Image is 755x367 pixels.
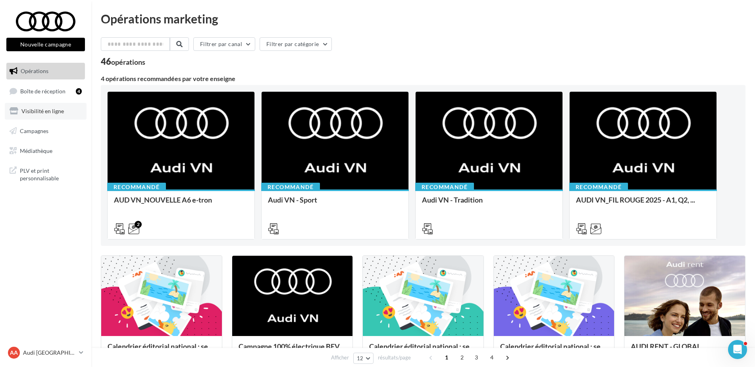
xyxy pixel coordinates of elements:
[5,143,87,159] a: Médiathèque
[20,127,48,134] span: Campagnes
[114,195,212,204] span: AUD VN_NOUVELLE A6 e-tron
[422,195,483,204] span: Audi VN - Tradition
[378,354,411,361] span: résultats/page
[5,83,87,100] a: Boîte de réception4
[111,58,145,66] div: opérations
[5,63,87,79] a: Opérations
[5,103,87,120] a: Visibilité en ligne
[268,195,317,204] span: Audi VN - Sport
[631,342,701,351] span: AUDI RENT - GLOBAL
[6,38,85,51] button: Nouvelle campagne
[101,75,745,82] div: 4 opérations recommandées par votre enseigne
[101,57,145,66] div: 46
[21,68,48,74] span: Opérations
[20,165,82,182] span: PLV et print personnalisable
[728,340,747,359] iframe: Intercom live chat
[353,353,374,364] button: 12
[21,108,64,114] span: Visibilité en ligne
[76,88,82,95] div: 4
[5,162,87,185] a: PLV et print personnalisable
[415,183,474,191] div: Recommandé
[261,183,320,191] div: Recommandé
[260,37,332,51] button: Filtrer par catégorie
[576,195,695,204] span: AUDI VN_FIL ROUGE 2025 - A1, Q2, ...
[5,123,87,139] a: Campagnes
[108,342,213,351] span: Calendrier éditorial national : se...
[331,354,349,361] span: Afficher
[23,349,76,357] p: Audi [GEOGRAPHIC_DATA]
[500,342,605,351] span: Calendrier éditorial national : se...
[135,221,142,228] div: 2
[357,355,364,361] span: 12
[6,345,85,360] a: AA Audi [GEOGRAPHIC_DATA]
[369,342,474,351] span: Calendrier éditorial national : se...
[101,13,745,25] div: Opérations marketing
[10,349,18,357] span: AA
[193,37,255,51] button: Filtrer par canal
[470,351,483,364] span: 3
[485,351,498,364] span: 4
[107,183,166,191] div: Recommandé
[456,351,468,364] span: 2
[20,147,52,154] span: Médiathèque
[20,87,65,94] span: Boîte de réception
[569,183,628,191] div: Recommandé
[440,351,453,364] span: 1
